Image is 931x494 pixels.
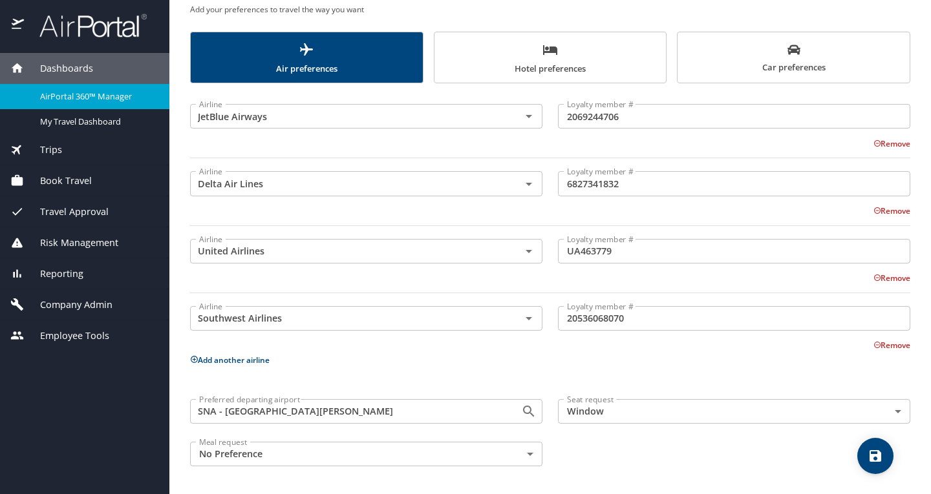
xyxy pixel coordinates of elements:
button: Remove [873,138,910,149]
div: Window [558,399,910,424]
span: Employee Tools [24,329,109,343]
button: Remove [873,340,910,351]
span: Reporting [24,267,83,281]
span: Hotel preferences [442,42,659,76]
span: Risk Management [24,236,118,250]
img: airportal-logo.png [25,13,147,38]
span: Book Travel [24,174,92,188]
button: Open [520,107,538,125]
span: My Travel Dashboard [40,116,154,128]
div: No Preference [190,442,542,466]
button: Remove [873,205,910,216]
span: AirPortal 360™ Manager [40,90,154,103]
img: icon-airportal.png [12,13,25,38]
span: Travel Approval [24,205,109,219]
input: Select an Airline [194,310,500,327]
input: Select an Airline [194,108,500,125]
button: Open [520,242,538,260]
div: scrollable force tabs example [190,32,910,83]
h6: Add your preferences to travel the way you want [190,3,910,16]
input: Select an Airline [194,243,500,260]
input: Select an Airline [194,175,500,192]
button: Open [520,175,538,193]
span: Car preferences [685,43,902,75]
span: Air preferences [198,42,415,76]
button: Add another airline [190,355,270,365]
input: Search for and select an airport [194,403,500,420]
button: save [857,438,894,474]
button: Remove [873,273,910,283]
span: Company Admin [24,298,112,312]
span: Trips [24,143,62,157]
button: Open [520,309,538,327]
span: Dashboards [24,61,93,76]
button: Open [520,402,538,420]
